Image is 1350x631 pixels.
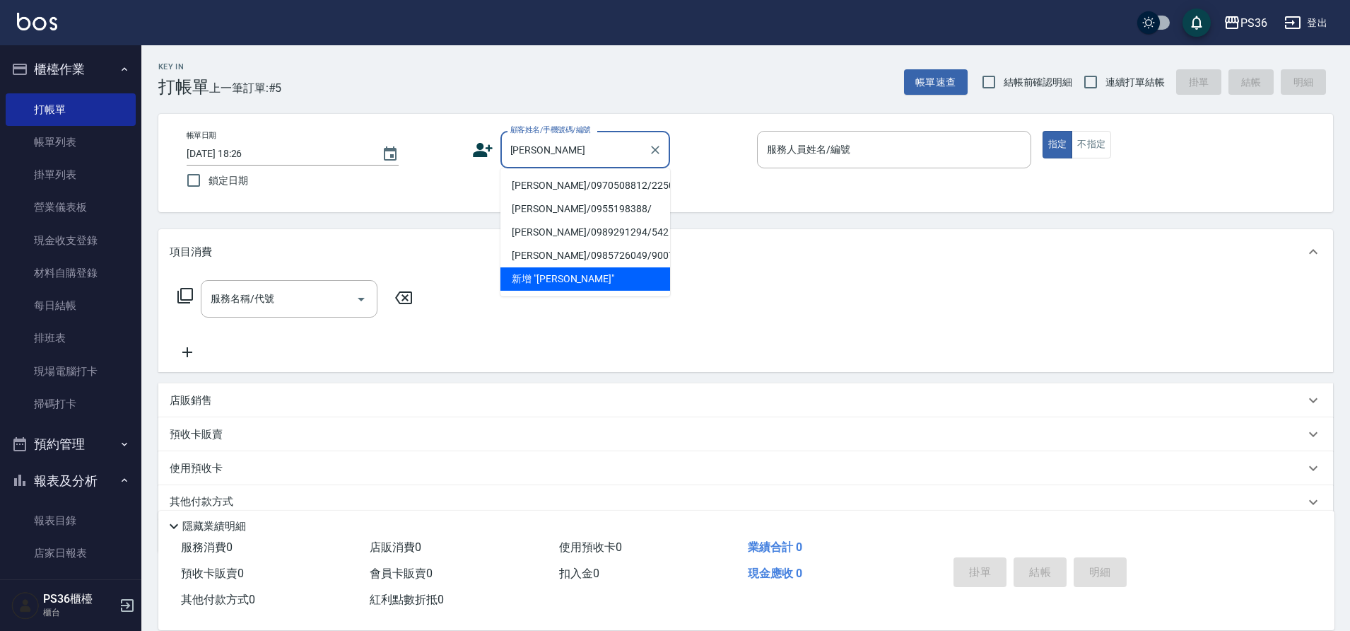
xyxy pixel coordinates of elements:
span: 現金應收 0 [748,567,802,580]
a: 報表目錄 [6,504,136,537]
button: save [1182,8,1211,37]
p: 項目消費 [170,245,212,260]
div: 使用預收卡 [158,451,1333,485]
li: [PERSON_NAME]/0989291294/542 [500,221,670,244]
a: 每日結帳 [6,289,136,322]
button: Clear [645,140,665,160]
span: 預收卡販賣 0 [181,567,244,580]
button: 帳單速查 [904,69,968,95]
span: 紅利點數折抵 0 [370,593,444,606]
a: 排班表 [6,322,136,354]
p: 其他付款方式 [170,494,240,510]
a: 掛單列表 [6,158,136,191]
span: 連續打單結帳 [1105,75,1165,90]
p: 預收卡販賣 [170,427,223,442]
h3: 打帳單 [158,77,209,97]
a: 營業儀表板 [6,191,136,224]
div: 其他付款方式 [158,485,1333,519]
li: [PERSON_NAME]/0985726049/9007 [500,244,670,267]
div: 預收卡販賣 [158,417,1333,451]
input: YYYY/MM/DD hh:mm [187,142,368,166]
a: 現金收支登錄 [6,224,136,257]
span: 其他付款方式 0 [181,593,255,606]
button: 報表及分析 [6,463,136,499]
a: 互助日報表 [6,570,136,603]
a: 掃碼打卡 [6,388,136,420]
span: 服務消費 0 [181,540,233,554]
li: [PERSON_NAME]/0955198388/ [500,197,670,221]
button: PS36 [1218,8,1273,37]
span: 業績合計 0 [748,540,802,554]
button: 預約管理 [6,426,136,463]
p: 櫃台 [43,606,115,619]
span: 扣入金 0 [559,567,599,580]
span: 結帳前確認明細 [1004,75,1073,90]
button: Choose date, selected date is 2025-08-14 [373,137,407,171]
label: 帳單日期 [187,130,216,141]
a: 店家日報表 [6,537,136,569]
span: 使用預收卡 0 [559,540,622,554]
img: Person [11,591,40,620]
span: 上一筆訂單:#5 [209,79,282,97]
a: 帳單列表 [6,126,136,158]
h5: PS36櫃檯 [43,592,115,606]
img: Logo [17,13,57,30]
span: 鎖定日期 [209,173,248,188]
li: [PERSON_NAME]/0970508812/225050 [500,174,670,197]
span: 店販消費 0 [370,540,421,554]
p: 使用預收卡 [170,461,223,476]
p: 隱藏業績明細 [182,519,246,534]
button: 櫃檯作業 [6,51,136,88]
li: 新增 "[PERSON_NAME]" [500,267,670,291]
a: 材料自購登錄 [6,257,136,289]
button: 登出 [1279,10,1333,36]
p: 店販銷售 [170,393,212,408]
button: Open [350,288,372,311]
button: 不指定 [1072,131,1111,158]
div: PS36 [1240,14,1267,32]
div: 店販銷售 [158,383,1333,417]
span: 會員卡販賣 0 [370,567,433,580]
a: 打帳單 [6,93,136,126]
label: 顧客姓名/手機號碼/編號 [510,125,591,135]
h2: Key In [158,62,209,71]
a: 現場電腦打卡 [6,355,136,388]
button: 指定 [1043,131,1073,158]
div: 項目消費 [158,229,1333,274]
